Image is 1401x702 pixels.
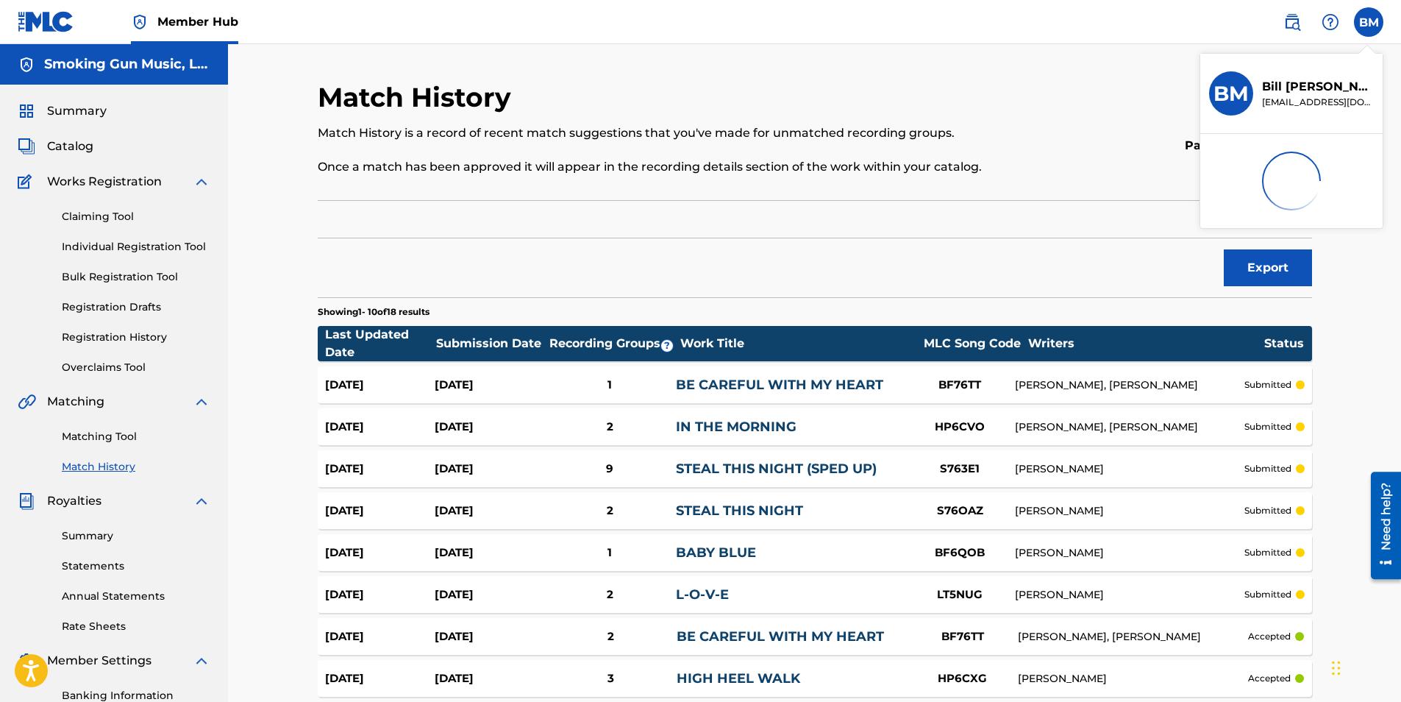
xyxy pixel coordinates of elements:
a: Registration History [62,330,210,345]
p: submitted [1244,462,1291,475]
img: MLC Logo [18,11,74,32]
div: [PERSON_NAME] [1018,671,1249,687]
span: Summary [47,102,107,120]
a: STEAL THIS NIGHT [676,503,803,519]
div: [PERSON_NAME] [1015,503,1244,519]
p: accepted [1248,672,1291,685]
div: [PERSON_NAME], [PERSON_NAME] [1015,377,1244,393]
p: Once a match has been approved it will appear in the recording details section of the work within... [318,158,1083,176]
img: search [1283,13,1301,31]
span: Member Hub [157,13,238,30]
a: Individual Registration Tool [62,239,210,255]
a: Overclaims Tool [62,360,210,375]
a: Public Search [1277,7,1307,37]
p: submitted [1244,546,1291,559]
div: 2 [544,503,676,520]
img: Top Rightsholder [131,13,149,31]
a: Registration Drafts [62,299,210,315]
p: submitted [1244,378,1291,391]
div: 1 [544,377,676,394]
div: BF76TT [908,628,1018,645]
div: MLC Song Code [917,335,1027,352]
p: Showing 1 - 10 of 18 results [318,305,429,319]
p: partially accepted [1185,137,1299,155]
span: Catalog [47,138,93,155]
div: S76OAZ [905,503,1015,520]
a: Bulk Registration Tool [62,269,210,285]
div: [PERSON_NAME], [PERSON_NAME] [1015,419,1244,435]
div: Status [1264,335,1304,352]
div: Drag [1332,646,1341,690]
div: [DATE] [435,628,544,645]
img: Member Settings [18,652,35,670]
span: Works Registration [47,173,162,191]
a: BE CAREFUL WITH MY HEART [676,377,883,393]
div: BF6QOB [905,545,1015,561]
div: [DATE] [435,503,544,520]
p: bmurphy@lcbmco.com [1262,96,1374,109]
span: Member Settings [47,652,151,670]
a: HIGH HEEL WALK [677,670,800,687]
div: Recording Groups [547,335,680,352]
div: [PERSON_NAME] [1015,587,1244,603]
p: submitted [1244,504,1291,517]
a: Statements [62,559,210,574]
img: help [1322,13,1339,31]
p: submitted [1244,420,1291,433]
img: Summary [18,102,35,120]
div: [DATE] [325,503,435,520]
div: [DATE] [435,419,544,436]
div: BF76TT [905,377,1015,394]
div: [DATE] [325,628,435,645]
a: Annual Statements [62,589,210,604]
a: SummarySummary [18,102,107,120]
div: 3 [544,670,676,687]
div: [DATE] [325,670,435,687]
div: [DATE] [435,461,544,478]
div: [DATE] [435,377,544,394]
img: expand [193,492,210,510]
div: [DATE] [435,586,544,603]
div: 2 [544,586,676,603]
img: Catalog [18,138,35,155]
div: [DATE] [435,545,544,561]
div: Work Title [680,335,916,352]
h5: Smoking Gun Music, LLC [44,56,210,73]
button: Export [1224,249,1312,286]
div: [DATE] [325,545,435,561]
div: [DATE] [435,670,544,687]
span: ? [661,340,673,352]
div: 2 [544,419,676,436]
img: Works Registration [18,173,37,191]
div: [PERSON_NAME], [PERSON_NAME] [1018,629,1249,645]
span: Matching [47,393,104,411]
div: Help [1316,7,1345,37]
div: Submission Date [436,335,546,352]
div: [DATE] [325,461,435,478]
a: BABY BLUE [676,545,756,561]
p: submitted [1244,588,1291,601]
a: Match History [62,459,210,475]
a: IN THE MORNING [676,419,796,435]
div: 9 [544,461,676,478]
img: expand [193,652,210,670]
a: BE CAREFUL WITH MY HEART [677,628,884,645]
div: HP6CVO [905,419,1015,436]
a: Summary [62,528,210,544]
img: Royalties [18,492,35,510]
div: User Menu [1354,7,1383,37]
span: Royalties [47,492,101,510]
p: Match History is a record of recent match suggestions that you've made for unmatched recording gr... [318,124,1083,142]
div: S763E1 [905,461,1015,478]
p: Bill Murphy [1262,78,1374,96]
div: [PERSON_NAME] [1015,545,1244,561]
img: Matching [18,393,36,411]
div: Writers [1028,335,1263,352]
a: Rate Sheets [62,619,210,634]
h3: BM [1213,81,1249,107]
div: 1 [544,545,676,561]
a: L-O-V-E [676,586,729,603]
a: STEAL THIS NIGHT (SPED UP) [676,461,877,477]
